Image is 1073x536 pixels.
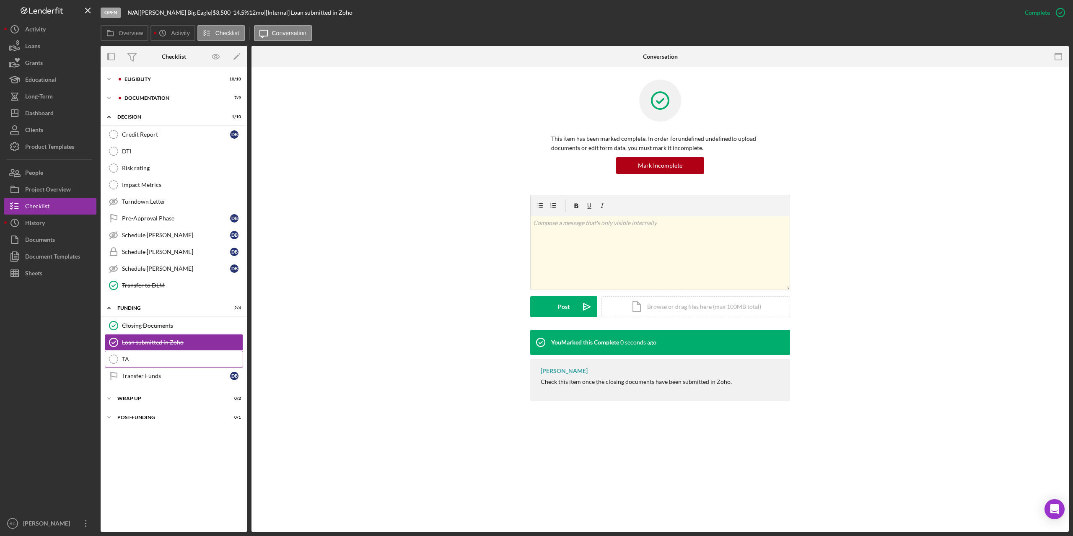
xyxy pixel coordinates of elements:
a: Loan submitted in Zoho [105,334,243,351]
p: This item has been marked complete. In order for undefined undefined to upload documents or edit ... [551,134,769,153]
text: RC [10,521,16,526]
div: Wrap up [117,396,220,401]
button: Post [530,296,597,317]
div: Eligiblity [124,77,220,82]
div: Educational [25,71,56,90]
div: 14.5 % [233,9,249,16]
a: Product Templates [4,138,96,155]
a: Activity [4,21,96,38]
div: Dashboard [25,105,54,124]
div: [PERSON_NAME] [21,515,75,534]
button: Activity [150,25,195,41]
button: History [4,215,96,231]
div: 10 / 10 [226,77,241,82]
a: Impact Metrics [105,176,243,193]
button: Complete [1016,4,1069,21]
div: History [25,215,45,233]
a: Dashboard [4,105,96,122]
button: Clients [4,122,96,138]
button: Sheets [4,265,96,282]
div: Project Overview [25,181,71,200]
a: Turndown Letter [105,193,243,210]
a: Document Templates [4,248,96,265]
div: $3,500 [213,9,233,16]
b: N/A [127,9,138,16]
div: DTI [122,148,243,155]
div: Schedule [PERSON_NAME] [122,265,230,272]
div: Check this item once the closing documents have been submitted in Zoho. [541,378,732,385]
div: [PERSON_NAME] Big Eagle | [140,9,213,16]
div: Conversation [643,53,678,60]
div: Document Templates [25,248,80,267]
button: Checklist [197,25,245,41]
div: D B [230,248,238,256]
div: 7 / 9 [226,96,241,101]
div: TA [122,356,243,363]
div: Schedule [PERSON_NAME] [122,232,230,238]
a: Schedule [PERSON_NAME]DB [105,227,243,243]
label: Overview [119,30,143,36]
button: People [4,164,96,181]
button: Documents [4,231,96,248]
div: Open Intercom Messenger [1044,499,1065,519]
button: Long-Term [4,88,96,105]
div: Documentation [124,96,220,101]
button: RC[PERSON_NAME] [4,515,96,532]
label: Activity [171,30,189,36]
button: Conversation [254,25,312,41]
div: Post [558,296,570,317]
button: Mark Incomplete [616,157,704,174]
div: Transfer Funds [122,373,230,379]
a: Risk rating [105,160,243,176]
a: Grants [4,54,96,71]
div: Mark Incomplete [638,157,682,174]
div: Funding [117,306,220,311]
div: Risk rating [122,165,243,171]
div: Transfer to DLM [122,282,243,289]
button: Loans [4,38,96,54]
div: Checklist [162,53,186,60]
div: D B [230,214,238,223]
div: Grants [25,54,43,73]
div: 12 mo [249,9,264,16]
time: 2025-09-12 17:07 [620,339,656,346]
div: Turndown Letter [122,198,243,205]
div: Closing Documents [122,322,243,329]
div: Post-Funding [117,415,220,420]
div: Documents [25,231,55,250]
a: DTI [105,143,243,160]
div: Pre-Approval Phase [122,215,230,222]
a: Closing Documents [105,317,243,334]
button: Overview [101,25,148,41]
div: Open [101,8,121,18]
div: Long-Term [25,88,53,107]
a: Transfer to DLM [105,277,243,294]
a: Credit ReportDB [105,126,243,143]
div: Product Templates [25,138,74,157]
div: Sheets [25,265,42,284]
div: 0 / 2 [226,396,241,401]
button: Educational [4,71,96,88]
div: D B [230,372,238,380]
div: Decision [117,114,220,119]
a: Schedule [PERSON_NAME]DB [105,260,243,277]
a: Schedule [PERSON_NAME]DB [105,243,243,260]
div: Loan submitted in Zoho [122,339,243,346]
div: People [25,164,43,183]
a: Project Overview [4,181,96,198]
div: Schedule [PERSON_NAME] [122,249,230,255]
button: Checklist [4,198,96,215]
div: 2 / 4 [226,306,241,311]
div: | [Internal] Loan submitted in Zoho [264,9,352,16]
div: 0 / 1 [226,415,241,420]
div: D B [230,130,238,139]
div: Checklist [25,198,49,217]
